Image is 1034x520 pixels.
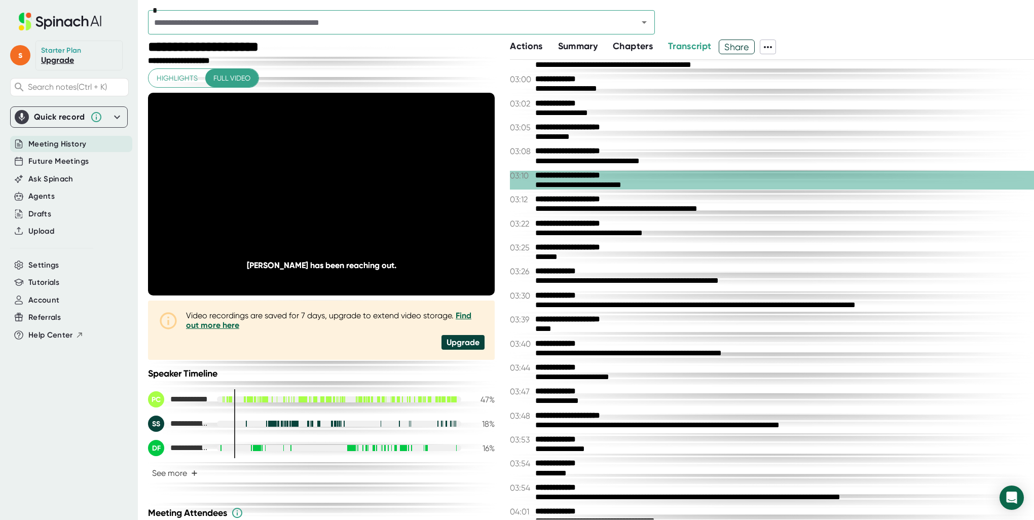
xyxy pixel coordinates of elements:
span: 03:12 [510,195,533,204]
div: Peter Custer [148,391,209,407]
span: + [191,469,198,477]
span: s [10,45,30,65]
span: 03:00 [510,75,533,84]
button: Help Center [28,329,84,341]
button: Highlights [149,69,206,88]
span: Transcript [668,41,712,52]
a: Find out more here [186,311,471,330]
span: 03:54 [510,459,533,468]
button: Drafts [28,208,51,220]
button: Agents [28,191,55,202]
button: Referrals [28,312,61,323]
span: Help Center [28,329,73,341]
button: Full video [205,69,258,88]
span: 03:08 [510,146,533,156]
button: Tutorials [28,277,59,288]
div: 47 % [469,395,495,404]
span: Search notes (Ctrl + K) [28,82,107,92]
button: Summary [558,40,598,53]
span: 04:01 [510,507,533,516]
div: SS [148,416,164,432]
button: Open [637,15,651,29]
span: Full video [213,72,250,85]
button: Meeting History [28,138,86,150]
button: Future Meetings [28,156,89,167]
span: 03:48 [510,411,533,421]
div: Dmitry Feldman [148,440,209,456]
button: Settings [28,259,59,271]
span: 03:05 [510,123,533,132]
div: DF [148,440,164,456]
div: 18 % [469,419,495,429]
div: [PERSON_NAME] has been reaching out. [182,261,460,270]
button: Ask Spinach [28,173,73,185]
span: 03:40 [510,339,533,349]
div: Starter Plan [41,46,82,55]
div: Quick record [15,107,123,127]
div: Open Intercom Messenger [1000,486,1024,510]
span: Actions [510,41,542,52]
a: Upgrade [41,55,74,65]
span: 03:25 [510,243,533,252]
span: 03:22 [510,219,533,229]
span: 03:39 [510,315,533,324]
button: Actions [510,40,542,53]
span: 03:44 [510,363,533,373]
button: Transcript [668,40,712,53]
div: Speaker Timeline [148,368,495,379]
div: PC [148,391,164,407]
button: Chapters [613,40,653,53]
span: 03:02 [510,99,533,108]
span: Highlights [157,72,198,85]
button: Share [719,40,755,54]
div: 16 % [469,443,495,453]
button: Upload [28,226,54,237]
span: 03:53 [510,435,533,444]
span: Chapters [613,41,653,52]
div: Video recordings are saved for 7 days, upgrade to extend video storage. [186,311,485,330]
div: Meeting Attendees [148,507,497,519]
div: Upgrade [441,335,485,350]
button: Account [28,294,59,306]
span: 03:30 [510,291,533,301]
span: 03:26 [510,267,533,276]
span: Share [719,38,754,56]
span: 03:54 [510,483,533,493]
button: See more+ [148,464,202,482]
span: 03:10 [510,171,533,180]
div: Quick record [34,112,85,122]
span: 03:47 [510,387,533,396]
span: Summary [558,41,598,52]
